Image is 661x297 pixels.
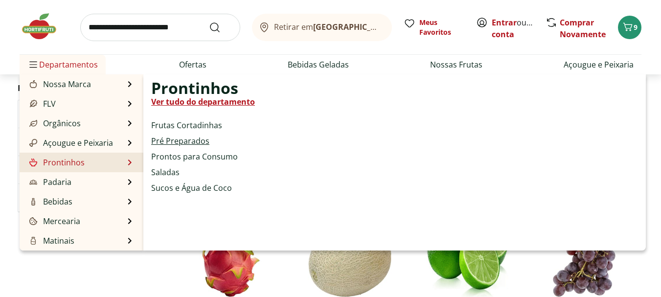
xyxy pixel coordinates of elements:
[27,117,81,129] a: OrgânicosOrgânicos
[29,100,37,108] img: FLV
[29,119,37,127] img: Orgânicos
[419,18,464,37] span: Meus Favoritos
[151,166,180,178] a: Saladas
[29,159,37,166] img: Prontinhos
[430,59,482,70] a: Nossas Frutas
[20,12,68,41] img: Hortifruti
[151,135,209,147] a: Pré Preparados
[404,18,464,37] a: Meus Favoritos
[18,78,165,98] h2: Filtros
[27,176,71,188] a: PadariaPadaria
[27,215,80,227] a: MerceariaMercearia
[492,17,517,28] a: Entrar
[27,53,98,76] span: Departamentos
[151,182,232,194] a: Sucos e Água de Coco
[618,16,641,39] button: Carrinho
[18,156,165,183] button: Marca
[29,217,37,225] img: Mercearia
[29,80,37,88] img: Nossa Marca
[27,137,113,149] a: Açougue e PeixariaAçougue e Peixaria
[288,59,349,70] a: Bebidas Geladas
[179,59,206,70] a: Ofertas
[151,119,222,131] a: Frutas Cortadinhas
[27,78,91,90] a: Nossa MarcaNossa Marca
[29,198,37,206] img: Bebidas
[151,151,238,162] a: Prontos para Consumo
[29,139,37,147] img: Açougue e Peixaria
[27,249,125,272] a: Frios, Queijos e LaticíniosFrios, Queijos e Laticínios
[29,178,37,186] img: Padaria
[560,17,606,40] a: Comprar Novamente
[492,17,535,40] span: ou
[151,96,255,108] a: Ver tudo do departamento
[252,14,392,41] button: Retirar em[GEOGRAPHIC_DATA]/[GEOGRAPHIC_DATA]
[27,157,85,168] a: ProntinhosProntinhos
[80,14,240,41] input: search
[564,59,634,70] a: Açougue e Peixaria
[492,17,546,40] a: Criar conta
[27,98,56,110] a: FLVFLV
[27,235,74,247] a: MatinaisMatinais
[29,237,37,245] img: Matinais
[18,128,165,156] button: Categoria
[27,53,39,76] button: Menu
[634,23,638,32] span: 9
[209,22,232,33] button: Submit Search
[313,22,478,32] b: [GEOGRAPHIC_DATA]/[GEOGRAPHIC_DATA]
[18,184,165,211] button: Preço
[274,23,382,31] span: Retirar em
[18,100,165,128] button: Departamento
[27,196,72,207] a: BebidasBebidas
[151,82,238,94] span: Prontinhos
